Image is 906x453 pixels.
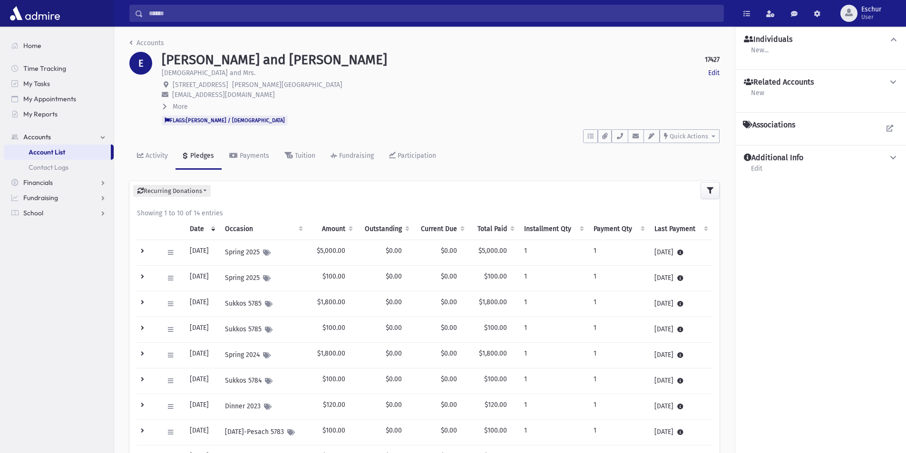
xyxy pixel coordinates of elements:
td: [DATE] [184,240,220,266]
span: $0.00 [441,401,457,409]
td: [DATE] [649,394,712,420]
nav: breadcrumb [129,38,164,52]
td: $100.00 [307,420,357,445]
div: Showing 1 to 10 of 14 entries [137,208,712,218]
span: My Appointments [23,95,76,103]
a: New [750,87,765,105]
a: Edit [708,68,720,78]
span: Financials [23,178,53,187]
span: $100.00 [484,426,507,434]
button: Related Accounts [743,77,898,87]
span: $0.00 [386,298,402,306]
td: 1 [588,317,649,343]
th: Current Due: activate to sort column ascending [413,218,468,240]
h4: Additional Info [744,153,803,163]
span: [PERSON_NAME][GEOGRAPHIC_DATA] [232,81,342,89]
td: [DATE] [184,420,220,445]
span: Contact Logs [29,163,68,172]
td: Sukkos 5785 [219,291,307,317]
span: $1,800.00 [479,298,507,306]
td: 1 [518,240,588,266]
a: Activity [129,143,175,170]
td: $100.00 [307,368,357,394]
span: $0.00 [386,375,402,383]
td: [DATE] [184,291,220,317]
td: [DATE] [649,317,712,343]
span: Home [23,41,41,50]
span: $0.00 [386,426,402,434]
td: 1 [518,368,588,394]
span: $0.00 [386,401,402,409]
span: $0.00 [386,272,402,280]
a: Financials [4,175,114,190]
button: Recurring Donations [133,185,211,197]
td: 1 [588,343,649,368]
span: $0.00 [441,324,457,332]
td: [DATE] [649,420,712,445]
td: [DATE]-Pesach 5783 [219,420,307,445]
div: E [129,52,152,75]
button: Individuals [743,35,898,45]
td: [DATE] [184,317,220,343]
button: More [162,102,189,112]
td: 1 [518,394,588,420]
td: Spring 2024 [219,343,307,368]
button: Quick Actions [660,129,720,143]
span: School [23,209,43,217]
span: $0.00 [441,349,457,357]
span: $5,000.00 [478,247,507,255]
span: $0.00 [441,272,457,280]
a: School [4,205,114,221]
td: [DATE] [184,368,220,394]
span: $0.00 [386,349,402,357]
td: [DATE] [184,266,220,291]
span: $1,800.00 [479,349,507,357]
img: AdmirePro [8,4,62,23]
th: Installment Qty: activate to sort column ascending [518,218,588,240]
td: 1 [588,240,649,266]
span: Fundraising [23,193,58,202]
td: 1 [518,343,588,368]
td: $1,800.00 [307,291,357,317]
a: Tuition [277,143,323,170]
div: Activity [144,152,168,160]
span: [STREET_ADDRESS] [173,81,228,89]
span: $100.00 [484,375,507,383]
h4: Related Accounts [744,77,814,87]
td: $5,000.00 [307,240,357,266]
td: 1 [588,368,649,394]
td: Spring 2025 [219,266,307,291]
td: Sukkos 5784 [219,368,307,394]
span: FLAGS:[PERSON_NAME] / [DEMOGRAPHIC_DATA] [162,116,288,125]
span: $100.00 [484,272,507,280]
th: Date: activate to sort column ascending [184,218,220,240]
span: $0.00 [441,298,457,306]
span: User [861,13,881,21]
a: Pledges [175,143,222,170]
a: Participation [381,143,444,170]
span: Accounts [23,133,51,141]
td: 1 [588,394,649,420]
div: Pledges [188,152,214,160]
a: Account List [4,145,111,160]
span: Time Tracking [23,64,66,73]
td: [DATE] [649,240,712,266]
span: $100.00 [484,324,507,332]
td: [DATE] [184,343,220,368]
div: Fundraising [337,152,374,160]
td: [DATE] [649,368,712,394]
td: 1 [588,266,649,291]
span: [EMAIL_ADDRESS][DOMAIN_NAME] [172,91,275,99]
td: $120.00 [307,394,357,420]
span: $0.00 [441,426,457,434]
a: Contact Logs [4,160,114,175]
td: [DATE] [184,394,220,420]
th: Total Paid: activate to sort column ascending [468,218,518,240]
a: Fundraising [323,143,381,170]
span: $0.00 [386,247,402,255]
a: Home [4,38,114,53]
span: My Reports [23,110,58,118]
span: Eschur [861,6,881,13]
td: [DATE] [649,266,712,291]
td: Sukkos 5785 [219,317,307,343]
